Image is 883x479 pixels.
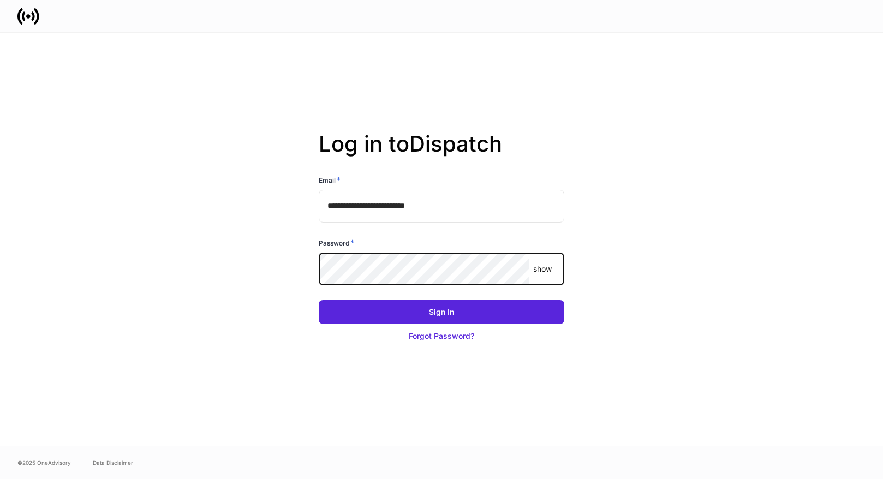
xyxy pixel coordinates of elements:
button: Sign In [319,300,564,324]
a: Data Disclaimer [93,458,133,467]
button: Forgot Password? [319,324,564,348]
h2: Log in to Dispatch [319,131,564,175]
div: Forgot Password? [409,331,474,342]
span: © 2025 OneAdvisory [17,458,71,467]
h6: Email [319,175,341,185]
div: Sign In [429,307,454,318]
p: show [533,264,552,274]
h6: Password [319,237,354,248]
